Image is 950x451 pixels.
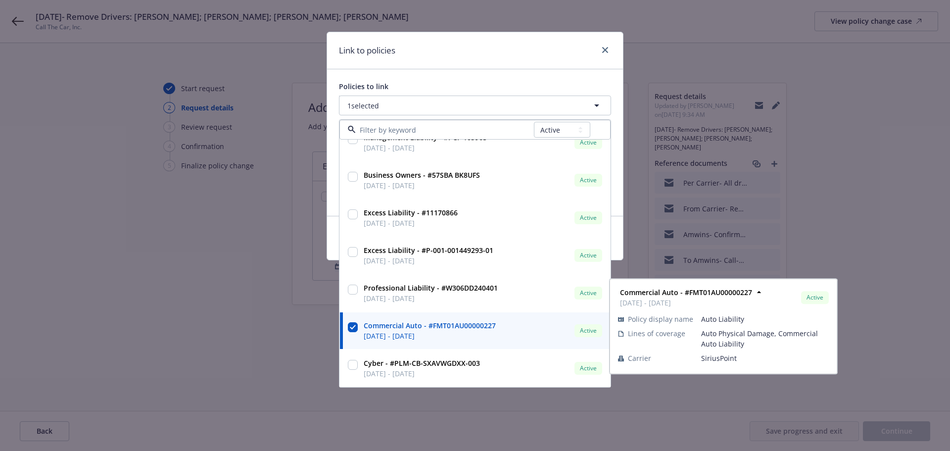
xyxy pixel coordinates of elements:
strong: Excess Liability - #11170866 [364,208,458,217]
span: Active [578,289,598,298]
span: [DATE] - [DATE] [364,293,498,303]
h1: Link to policies [339,44,395,57]
span: [DATE] - [DATE] [620,298,752,308]
span: Active [578,251,598,260]
span: [DATE] - [DATE] [364,368,480,379]
span: Policies to link [339,82,388,91]
span: Active [805,293,825,302]
strong: Business Owners - #57SBA BK8UFS [364,170,480,180]
input: Filter by keyword [356,125,534,135]
span: [DATE] - [DATE] [364,218,458,228]
span: [DATE] - [DATE] [364,143,487,153]
span: Active [578,176,598,185]
button: 1selected [339,96,611,115]
span: Carrier [628,353,651,363]
span: Active [578,138,598,147]
strong: Excess Liability - #P-001-001449293-01 [364,246,493,255]
a: close [599,44,611,56]
span: [DATE] - [DATE] [364,255,493,266]
span: SiriusPoint [701,353,829,363]
span: [DATE] - [DATE] [364,180,480,191]
span: 1 selected [347,100,379,111]
strong: Commercial Auto - #FMT01AU00000227 [620,288,752,297]
span: Active [578,213,598,222]
span: Active [578,364,598,373]
span: Lines of coverage [628,328,685,339]
span: Auto Liability [701,314,829,324]
strong: Commercial Auto - #FMT01AU00000227 [364,321,496,330]
span: Auto Physical Damage, Commercial Auto Liability [701,328,829,349]
span: Policy display name [628,314,693,324]
strong: Professional Liability - #W306DD240401 [364,283,498,293]
span: Active [578,326,598,335]
span: [DATE] - [DATE] [364,331,496,341]
strong: Cyber - #PLM-CB-SXAVWGDXX-003 [364,358,480,368]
